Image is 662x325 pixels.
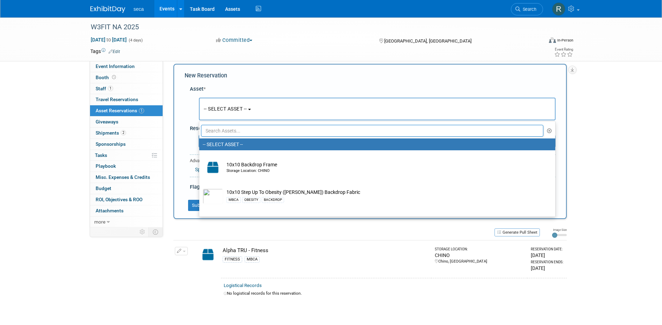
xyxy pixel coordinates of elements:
a: Staff1 [90,83,163,94]
td: 10x10 Step Up To Obesity ([PERSON_NAME]) Backdrop Fabric [223,189,541,204]
span: Shipments [96,130,126,136]
span: 2 [121,130,126,135]
a: Shipments2 [90,128,163,138]
div: Image Size [552,228,567,232]
a: Sponsorships [90,139,163,150]
a: Search [511,3,543,15]
label: -- SELECT ASSET -- [203,140,548,149]
button: Generate Pull Sheet [494,228,540,236]
div: Reservation Notes [190,125,556,132]
div: [DATE] [531,265,564,272]
span: to [105,37,112,43]
a: Budget [90,183,163,194]
div: FITNESS [223,256,242,263]
button: Submit [188,200,211,211]
input: Search Assets... [201,125,544,137]
div: [DATE] [531,252,564,259]
span: Booth [96,75,117,80]
span: Misc. Expenses & Credits [96,174,150,180]
a: Event Information [90,61,163,72]
td: 10x10 Backdrop Frame [223,160,541,175]
a: Specify Shipping Logistics Category [195,167,272,172]
div: Asset [190,85,556,93]
span: Giveaways [96,119,118,124]
div: Reservation Ends: [531,260,564,265]
span: Booth not reserved yet [111,75,117,80]
button: -- SELECT ASSET -- [199,98,556,120]
div: Advanced Options [190,158,556,164]
div: No logistical records for this reservation. [224,290,564,296]
span: Tasks [95,152,107,158]
div: Reservation Date: [531,247,564,252]
span: [GEOGRAPHIC_DATA], [GEOGRAPHIC_DATA] [384,38,471,44]
button: Committed [214,37,255,44]
span: -- SELECT ASSET -- [204,106,247,112]
span: 1 [108,86,113,91]
div: Chino, [GEOGRAPHIC_DATA] [435,259,525,264]
span: ROI, Objectives & ROO [96,197,142,202]
img: Rachel Jordan [552,2,565,16]
img: ExhibitDay [90,6,125,13]
img: Capital-Asset-Icon-2.png [198,247,218,262]
a: Misc. Expenses & Credits [90,172,163,183]
span: Staff [96,86,113,91]
td: Toggle Event Tabs [148,227,163,236]
span: Search [520,7,536,12]
a: Playbook [90,161,163,172]
a: Travel Reservations [90,94,163,105]
span: New Reservation [185,72,227,79]
td: Personalize Event Tab Strip [136,227,149,236]
span: Travel Reservations [96,97,138,102]
a: Edit [109,49,120,54]
span: Event Information [96,63,135,69]
span: seca [134,6,144,12]
div: In-Person [557,38,573,43]
a: Asset Reservations1 [90,105,163,116]
span: Budget [96,186,111,191]
img: Capital-Asset-Icon-2.png [203,160,223,175]
div: MBCA [245,256,260,263]
div: OBESITY [242,197,260,203]
span: Sponsorships [96,141,126,147]
a: Logistical Records [224,283,262,288]
div: Storage Location: CHINO [226,168,541,174]
span: more [94,219,105,225]
a: ROI, Objectives & ROO [90,194,163,205]
span: [DATE] [DATE] [90,37,127,43]
div: BACKDROP [262,197,284,203]
div: Alpha TRU - Fitness [223,247,429,254]
span: Asset Reservations [96,108,144,113]
span: (4 days) [128,38,143,43]
a: more [90,217,163,227]
td: Tags [90,48,120,55]
div: MBCA [226,197,241,203]
a: Booth [90,72,163,83]
a: Tasks [90,150,163,161]
img: Format-Inperson.png [549,37,556,43]
div: CHINO [435,252,525,259]
div: W3FIT NA 2025 [88,21,533,33]
div: Event Format [502,36,574,47]
a: Giveaways [90,116,163,127]
span: Flag: [190,184,201,190]
span: Attachments [96,208,124,213]
div: Storage Location: [435,247,525,252]
span: 1 [139,108,144,113]
a: Attachments [90,205,163,216]
span: Playbook [96,163,116,169]
div: Event Rating [554,48,573,51]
